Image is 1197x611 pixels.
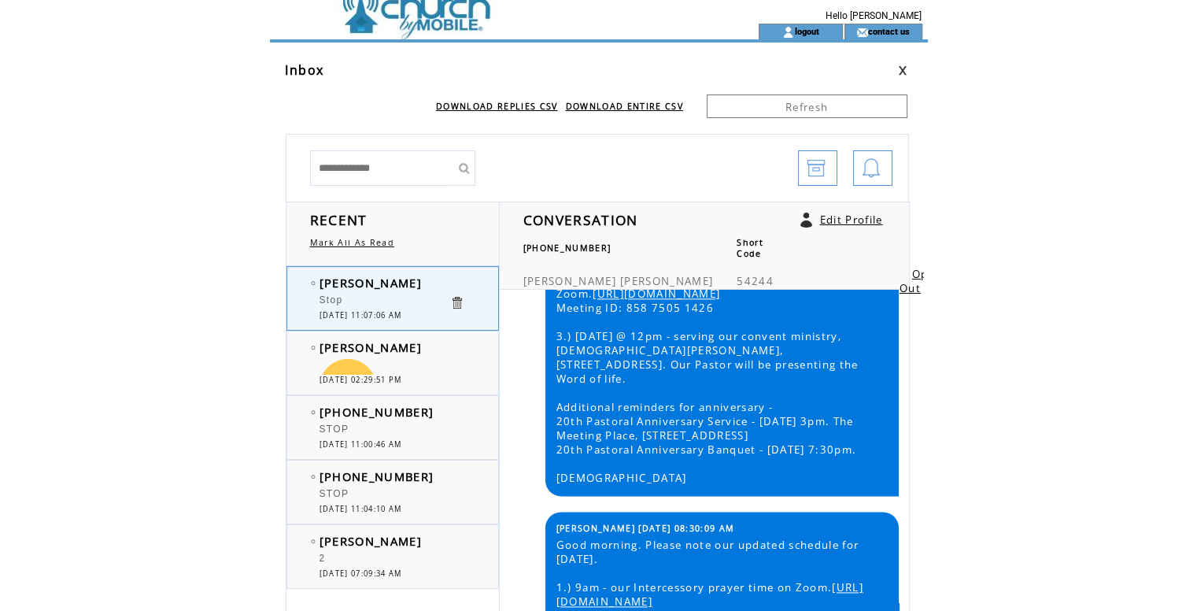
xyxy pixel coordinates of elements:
[900,267,933,295] a: Opt Out
[593,287,720,301] a: [URL][DOMAIN_NAME]
[311,281,316,285] img: bulletEmpty.png
[826,10,922,21] span: Hello [PERSON_NAME]
[523,210,638,229] span: CONVERSATION
[856,26,868,39] img: contact_us_icon.gif
[320,375,402,385] span: [DATE] 02:29:51 PM
[862,151,881,187] img: bell.png
[286,61,324,79] span: Inbox
[436,101,558,112] a: DOWNLOAD REPLIES CSV
[320,424,349,435] span: STOP
[620,274,713,288] span: [PERSON_NAME]
[566,101,683,112] a: DOWNLOAD ENTIRE CSV
[556,580,863,609] a: [URL][DOMAIN_NAME]
[820,213,883,227] a: Edit Profile
[737,274,774,288] span: 54244
[310,237,394,248] a: Mark All As Read
[311,410,316,414] img: bulletEmpty.png
[320,310,402,320] span: [DATE] 11:07:06 AM
[320,275,422,291] span: [PERSON_NAME]
[737,237,763,259] span: Short Code
[320,359,376,416] img: 🙏
[310,210,368,229] span: RECENT
[320,339,422,355] span: [PERSON_NAME]
[320,439,402,450] span: [DATE] 11:00:46 AM
[320,488,349,499] span: STOP
[320,294,343,305] span: Stop
[800,213,812,228] a: Click to edit user profile
[320,404,434,420] span: [PHONE_NUMBER]
[320,468,434,484] span: [PHONE_NUMBER]
[523,274,616,288] span: [PERSON_NAME]
[556,202,887,485] span: Good day. Here are our announcements for the week. 1.) [DATE] @ 7pm - [DEMOGRAPHIC_DATA] study on...
[320,553,326,564] span: 2
[320,504,402,514] span: [DATE] 11:04:10 AM
[320,533,422,549] span: [PERSON_NAME]
[320,568,402,579] span: [DATE] 07:09:34 AM
[452,150,475,186] input: Submit
[311,539,316,543] img: bulletEmpty.png
[794,26,818,36] a: logout
[556,523,735,534] span: [PERSON_NAME] [DATE] 08:30:09 AM
[311,475,316,479] img: bulletEmpty.png
[782,26,794,39] img: account_icon.gif
[707,94,907,118] a: Refresh
[449,295,464,310] a: Click to delete these messgaes
[523,243,611,254] span: [PHONE_NUMBER]
[311,346,316,350] img: bulletEmpty.png
[868,26,910,36] a: contact us
[807,151,826,187] img: archive.png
